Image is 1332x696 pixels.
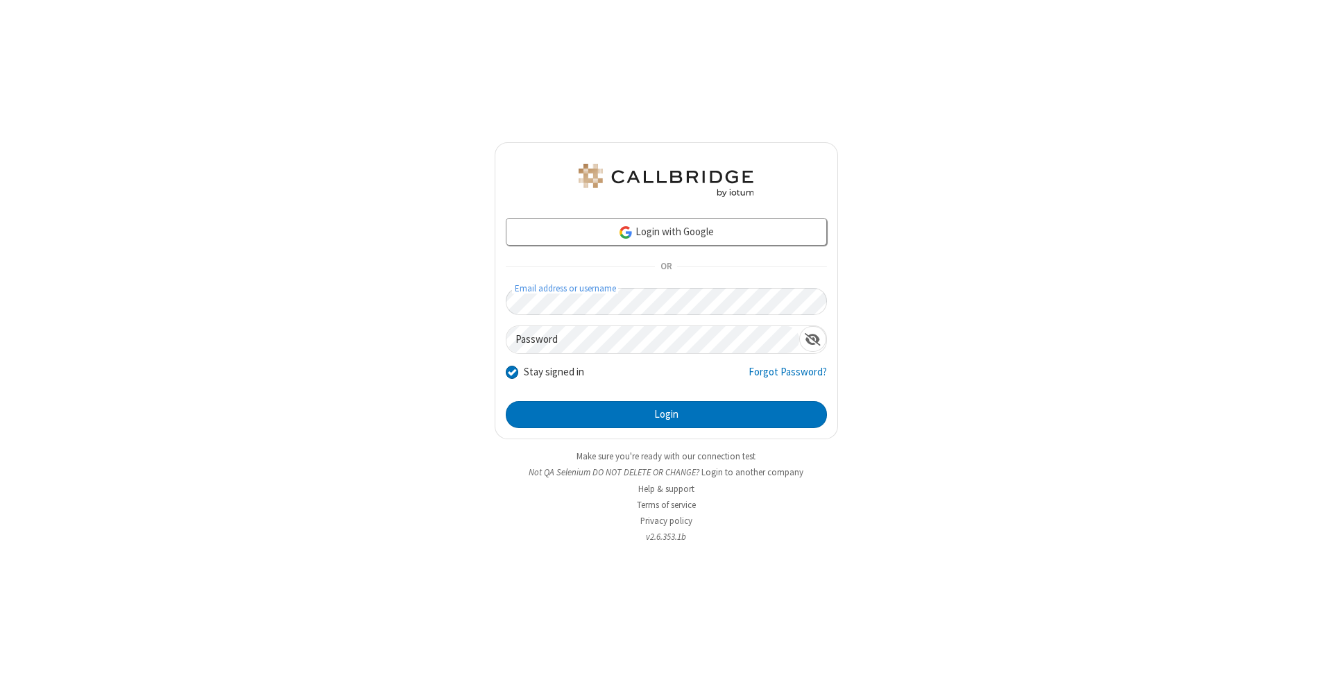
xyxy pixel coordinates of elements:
div: Show password [799,326,826,352]
input: Email address or username [506,288,827,315]
span: OR [655,257,677,277]
a: Terms of service [637,499,696,511]
label: Stay signed in [524,364,584,380]
li: v2.6.353.1b [495,530,838,543]
a: Forgot Password? [749,364,827,391]
a: Login with Google [506,218,827,246]
a: Make sure you're ready with our connection test [577,450,755,462]
a: Help & support [638,483,694,495]
img: google-icon.png [618,225,633,240]
button: Login to another company [701,466,803,479]
a: Privacy policy [640,515,692,527]
li: Not QA Selenium DO NOT DELETE OR CHANGE? [495,466,838,479]
input: Password [506,326,799,353]
img: QA Selenium DO NOT DELETE OR CHANGE [576,164,756,197]
iframe: Chat [1297,660,1322,686]
button: Login [506,401,827,429]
